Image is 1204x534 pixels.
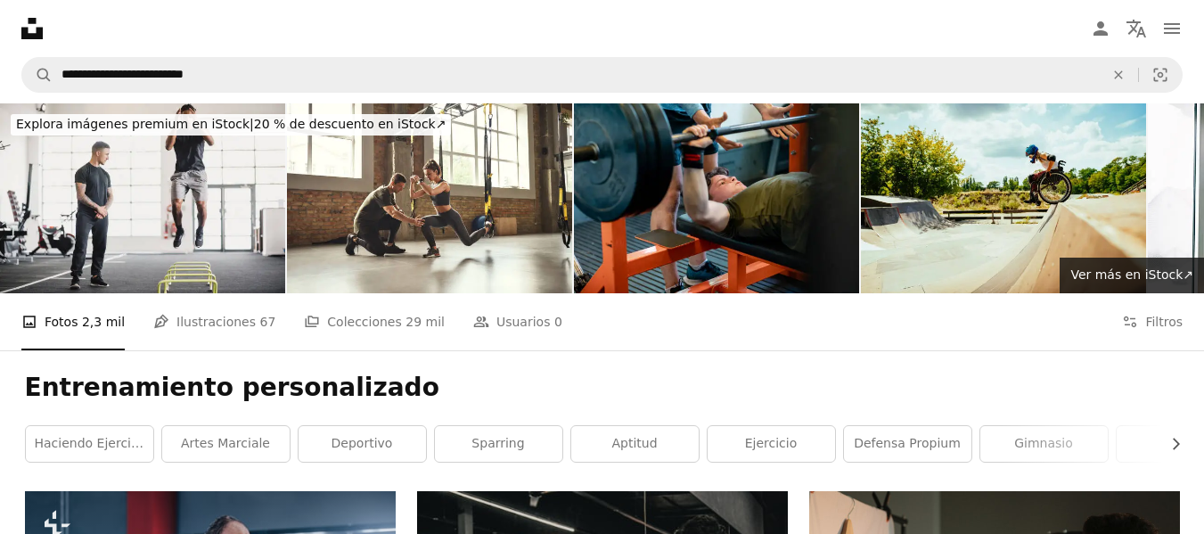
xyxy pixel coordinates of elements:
span: Explora imágenes premium en iStock | [16,117,254,131]
span: 29 mil [405,312,445,332]
img: Mujer milenaria discapacitada en silla de ruedas ruedas por las colinas en el parque de patinaje [861,103,1146,293]
a: Defensa propium [844,426,971,462]
a: Colecciones 29 mil [304,293,445,350]
span: 67 [259,312,275,332]
a: Inicio — Unsplash [21,18,43,39]
a: Ver más en iStock↗ [1060,258,1204,293]
button: Idioma [1118,11,1154,46]
button: Búsqueda visual [1139,58,1182,92]
a: haciendo ejercicio [26,426,153,462]
img: Haciendo ejercicio en cuclillas. Confident joven entrenador personal está mostrando delgada mujer... [287,103,572,293]
button: Filtros [1122,293,1183,350]
a: sparring [435,426,562,462]
a: Iniciar sesión / Registrarse [1083,11,1118,46]
span: 0 [554,312,562,332]
div: 20 % de descuento en iStock ↗ [11,114,451,136]
a: Artes marciale [162,426,290,462]
span: Ver más en iStock ↗ [1070,267,1193,282]
a: aptitud [571,426,699,462]
button: desplazar lista a la derecha [1159,426,1180,462]
button: Borrar [1099,58,1138,92]
button: Buscar en Unsplash [22,58,53,92]
a: gimnasio [980,426,1108,462]
button: Menú [1154,11,1190,46]
a: deportivo [299,426,426,462]
img: Esforzándose por lograr [574,103,859,293]
a: Usuarios 0 [473,293,562,350]
a: Ilustraciones 67 [153,293,275,350]
form: Encuentra imágenes en todo el sitio [21,57,1183,93]
a: ejercicio [708,426,835,462]
h1: Entrenamiento personalizado [25,372,1180,404]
